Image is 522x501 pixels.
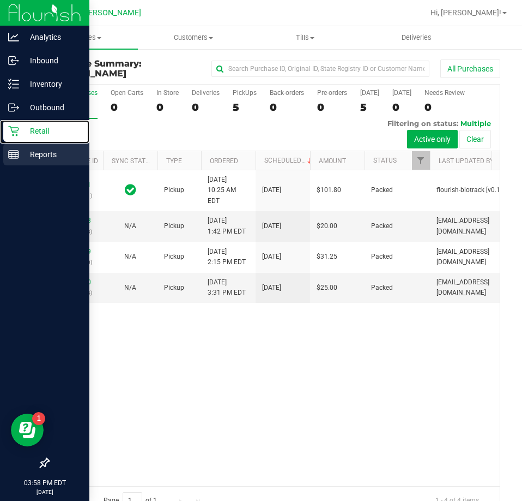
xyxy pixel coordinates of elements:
[208,216,246,236] span: [DATE] 1:42 PM EDT
[211,61,429,77] input: Search Purchase ID, Original ID, State Registry ID or Customer Name...
[317,252,337,262] span: $31.25
[5,478,84,488] p: 03:58 PM EDT
[192,89,220,97] div: Deliveries
[424,101,465,114] div: 0
[250,33,361,43] span: Tills
[111,101,143,114] div: 0
[48,59,199,78] h3: Purchase Summary:
[125,182,136,198] span: In Sync
[430,8,501,17] span: Hi, [PERSON_NAME]!
[124,252,136,262] button: N/A
[124,283,136,293] button: N/A
[19,148,84,161] p: Reports
[5,488,84,496] p: [DATE]
[264,157,314,164] a: Scheduled
[262,252,281,262] span: [DATE]
[371,283,393,293] span: Packed
[439,157,494,165] a: Last Updated By
[371,221,393,231] span: Packed
[460,119,491,128] span: Multiple
[319,157,346,165] a: Amount
[124,222,136,230] span: Not Applicable
[262,283,281,293] span: [DATE]
[317,89,347,97] div: Pre-orders
[19,101,84,114] p: Outbound
[32,412,45,425] iframe: Resource center unread badge
[19,54,84,67] p: Inbound
[164,283,184,293] span: Pickup
[164,185,184,195] span: Pickup
[81,8,141,17] span: [PERSON_NAME]
[387,33,446,43] span: Deliveries
[8,149,19,160] inline-svg: Reports
[164,221,184,231] span: Pickup
[270,101,304,114] div: 0
[262,221,281,231] span: [DATE]
[166,157,182,165] a: Type
[19,124,84,138] p: Retail
[8,102,19,113] inline-svg: Outbound
[138,26,250,49] a: Customers
[8,55,19,66] inline-svg: Inbound
[208,277,246,298] span: [DATE] 3:31 PM EDT
[407,130,458,148] button: Active only
[360,101,379,114] div: 5
[371,185,393,195] span: Packed
[124,221,136,231] button: N/A
[124,253,136,260] span: Not Applicable
[208,247,246,267] span: [DATE] 2:15 PM EDT
[250,26,361,49] a: Tills
[111,89,143,97] div: Open Carts
[262,185,281,195] span: [DATE]
[164,252,184,262] span: Pickup
[459,130,491,148] button: Clear
[156,89,179,97] div: In Store
[124,284,136,291] span: Not Applicable
[317,101,347,114] div: 0
[412,151,430,170] a: Filter
[8,32,19,43] inline-svg: Analytics
[138,33,249,43] span: Customers
[8,126,19,136] inline-svg: Retail
[233,89,257,97] div: PickUps
[361,26,472,49] a: Deliveries
[156,101,179,114] div: 0
[210,157,238,165] a: Ordered
[317,221,337,231] span: $20.00
[270,89,304,97] div: Back-orders
[317,283,337,293] span: $25.00
[8,79,19,90] inline-svg: Inventory
[392,101,411,114] div: 0
[233,101,257,114] div: 5
[208,175,249,206] span: [DATE] 10:25 AM EDT
[360,89,379,97] div: [DATE]
[387,119,458,128] span: Filtering on status:
[317,185,341,195] span: $101.80
[112,157,154,165] a: Sync Status
[392,89,411,97] div: [DATE]
[424,89,465,97] div: Needs Review
[192,101,220,114] div: 0
[371,252,393,262] span: Packed
[373,157,397,164] a: Status
[11,414,44,446] iframe: Resource center
[19,77,84,91] p: Inventory
[19,31,84,44] p: Analytics
[440,59,500,78] button: All Purchases
[436,185,507,195] span: flourish-biotrack [v0.1.0]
